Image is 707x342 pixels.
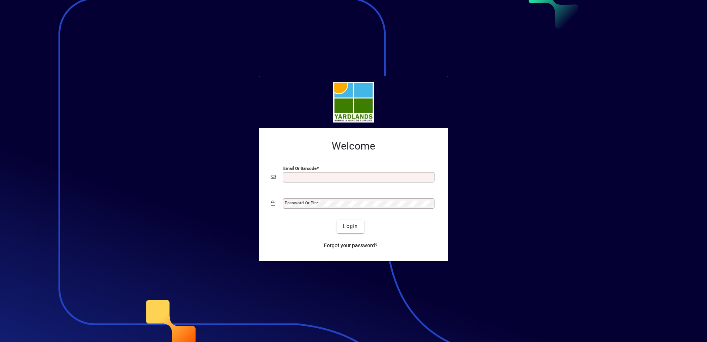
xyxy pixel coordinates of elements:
button: Login [337,220,364,233]
mat-label: Email or Barcode [283,165,317,171]
a: Forgot your password? [321,239,380,252]
span: Forgot your password? [324,242,378,249]
span: Login [343,222,358,230]
h2: Welcome [271,140,436,152]
mat-label: Password or Pin [285,200,317,205]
